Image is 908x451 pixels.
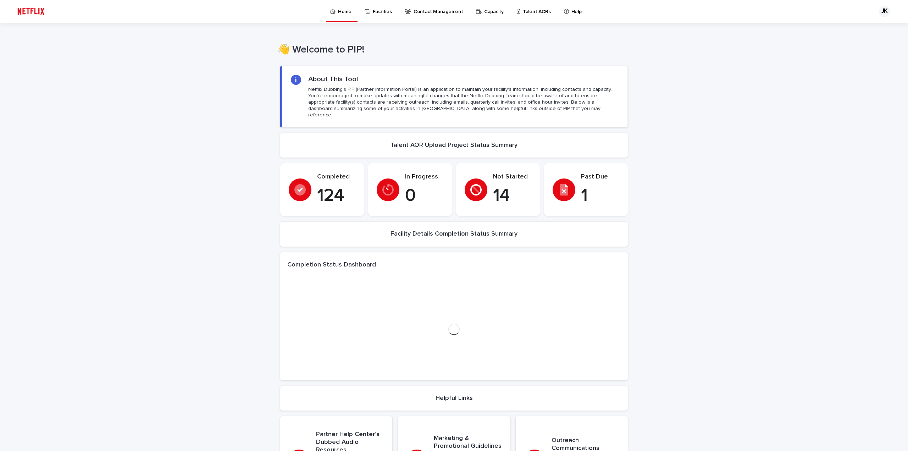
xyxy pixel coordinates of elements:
div: JK [879,6,890,17]
h1: Completion Status Dashboard [287,261,376,269]
h2: Talent AOR Upload Project Status Summary [391,142,517,149]
p: 0 [405,185,443,207]
h2: Facility Details Completion Status Summary [391,230,517,238]
p: 14 [493,185,531,207]
h3: Marketing & Promotional Guidelines [434,435,503,450]
h2: Helpful Links [436,395,473,402]
p: 1 [581,185,619,207]
p: Not Started [493,173,531,181]
h1: 👋 Welcome to PIP! [277,44,625,56]
p: Past Due [581,173,619,181]
h2: About This Tool [308,75,358,83]
img: ifQbXi3ZQGMSEF7WDB7W [14,4,48,18]
p: Completed [317,173,355,181]
p: Netflix Dubbing's PIP (Partner Information Portal) is an application to maintain your facility's ... [308,86,619,119]
p: In Progress [405,173,443,181]
p: 124 [317,185,355,207]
